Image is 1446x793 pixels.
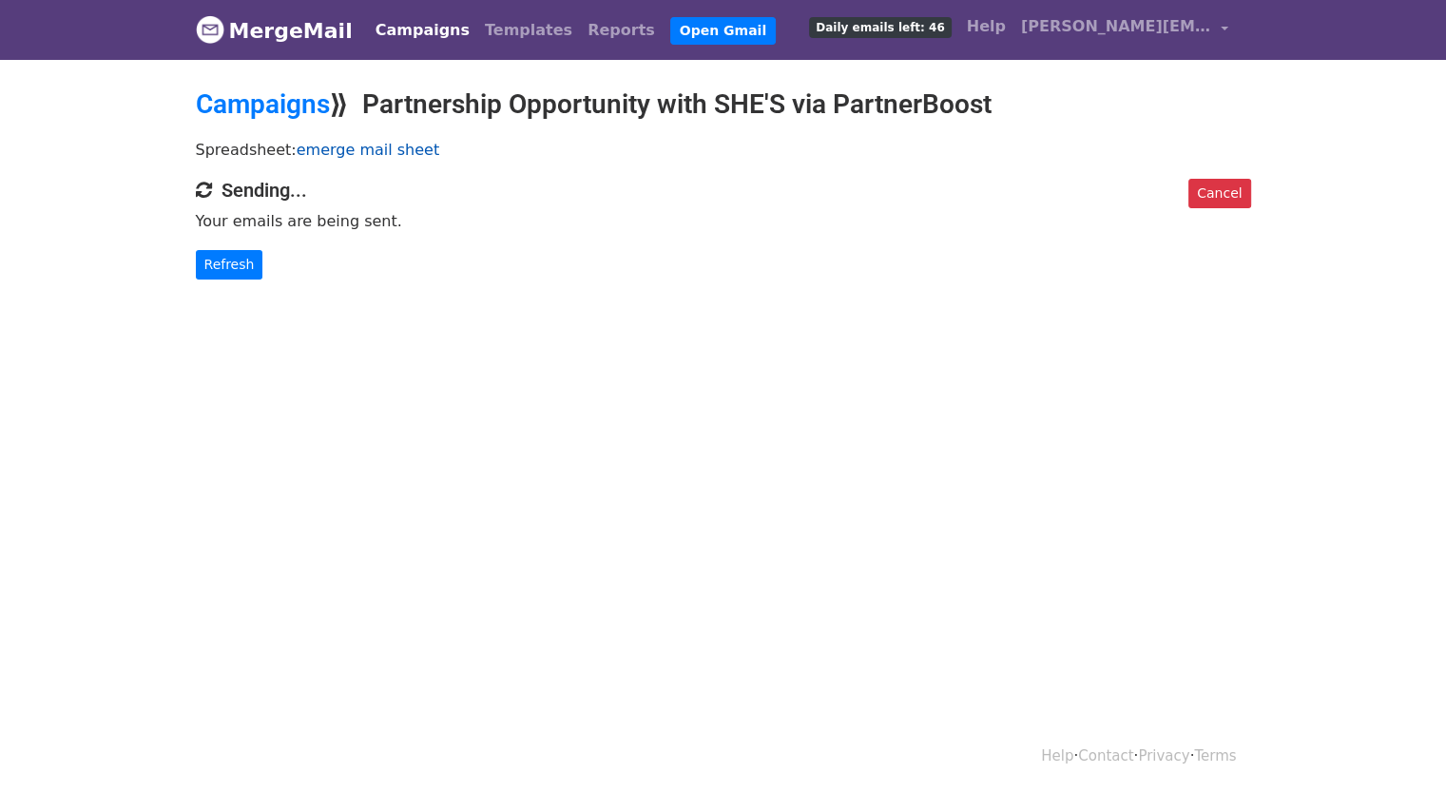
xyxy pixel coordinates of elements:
[670,17,776,45] a: Open Gmail
[1013,8,1236,52] a: [PERSON_NAME][EMAIL_ADDRESS][PERSON_NAME][DOMAIN_NAME]
[1138,747,1189,764] a: Privacy
[196,140,1251,160] p: Spreadsheet:
[196,15,224,44] img: MergeMail logo
[809,17,951,38] span: Daily emails left: 46
[1351,702,1446,793] iframe: Chat Widget
[1021,15,1211,38] span: [PERSON_NAME][EMAIL_ADDRESS][PERSON_NAME][DOMAIN_NAME]
[477,11,580,49] a: Templates
[1078,747,1133,764] a: Contact
[196,88,330,120] a: Campaigns
[1351,702,1446,793] div: 聊天小组件
[196,88,1251,121] h2: ⟫ Partnership Opportunity with SHE'S via PartnerBoost
[368,11,477,49] a: Campaigns
[580,11,663,49] a: Reports
[196,250,263,280] a: Refresh
[1041,747,1073,764] a: Help
[196,10,353,50] a: MergeMail
[1188,179,1250,208] a: Cancel
[196,179,1251,202] h4: Sending...
[297,141,439,159] a: emerge mail sheet
[1194,747,1236,764] a: Terms
[801,8,958,46] a: Daily emails left: 46
[196,211,1251,231] p: Your emails are being sent.
[959,8,1013,46] a: Help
